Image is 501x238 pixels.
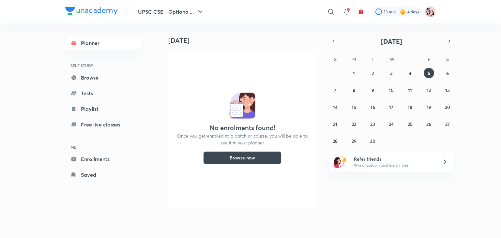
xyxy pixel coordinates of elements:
button: September 15, 2025 [349,102,359,112]
button: September 24, 2025 [386,119,397,129]
abbr: September 4, 2025 [409,70,411,76]
img: referral [334,155,347,168]
abbr: September 26, 2025 [426,121,431,127]
button: September 20, 2025 [442,102,453,112]
abbr: September 3, 2025 [390,70,393,76]
abbr: Thursday [409,56,411,62]
button: September 6, 2025 [442,68,453,78]
abbr: September 10, 2025 [389,87,394,93]
abbr: September 18, 2025 [408,104,412,110]
button: avatar [356,7,366,17]
abbr: September 29, 2025 [352,138,357,144]
abbr: Tuesday [372,56,374,62]
a: Free live classes [65,118,141,131]
h6: SELF STUDY [65,60,141,71]
abbr: September 27, 2025 [445,121,450,127]
button: September 5, 2025 [424,68,434,78]
abbr: September 12, 2025 [427,87,431,93]
abbr: September 28, 2025 [333,138,338,144]
abbr: Friday [428,56,430,62]
h4: No enrolments found! [210,124,275,132]
abbr: September 6, 2025 [446,70,449,76]
button: September 27, 2025 [442,119,453,129]
abbr: September 13, 2025 [445,87,450,93]
p: Once you get enrolled to a batch or course, you will be able to see it in your planner [176,132,309,146]
h6: ME [65,141,141,153]
button: September 16, 2025 [368,102,378,112]
img: streak [400,8,406,15]
button: September 17, 2025 [386,102,397,112]
abbr: September 25, 2025 [408,121,413,127]
abbr: September 9, 2025 [372,87,374,93]
abbr: September 14, 2025 [333,104,338,110]
a: Tests [65,87,141,100]
button: September 25, 2025 [405,119,415,129]
button: September 30, 2025 [368,136,378,146]
p: Win a laptop, vouchers & more [354,162,434,168]
abbr: September 11, 2025 [408,87,412,93]
button: September 1, 2025 [349,68,359,78]
button: September 12, 2025 [424,85,434,95]
abbr: Saturday [446,56,449,62]
button: September 2, 2025 [368,68,378,78]
abbr: September 16, 2025 [371,104,375,110]
h6: Refer friends [354,156,434,162]
h4: [DATE] [168,37,322,44]
abbr: September 20, 2025 [445,104,450,110]
abbr: September 30, 2025 [370,138,375,144]
abbr: Wednesday [390,56,394,62]
button: September 26, 2025 [424,119,434,129]
a: Browse [65,71,141,84]
a: Planner [65,37,141,50]
button: September 28, 2025 [330,136,341,146]
button: September 7, 2025 [330,85,341,95]
button: September 9, 2025 [368,85,378,95]
abbr: September 22, 2025 [352,121,356,127]
button: September 8, 2025 [349,85,359,95]
abbr: September 7, 2025 [334,87,336,93]
abbr: September 24, 2025 [389,121,394,127]
button: UPSC CSE - Optiona ... [134,5,208,18]
abbr: September 5, 2025 [428,70,430,76]
abbr: September 15, 2025 [352,104,356,110]
button: September 13, 2025 [442,85,453,95]
button: September 29, 2025 [349,136,359,146]
abbr: September 2, 2025 [372,70,374,76]
abbr: September 21, 2025 [333,121,337,127]
button: September 14, 2025 [330,102,341,112]
button: September 21, 2025 [330,119,341,129]
abbr: Monday [352,56,356,62]
button: September 4, 2025 [405,68,415,78]
img: TANVI CHATURVEDI [425,6,436,17]
a: Enrollments [65,153,141,166]
a: Saved [65,168,141,181]
button: September 3, 2025 [386,68,397,78]
abbr: September 23, 2025 [370,121,375,127]
button: September 22, 2025 [349,119,359,129]
a: Playlist [65,102,141,115]
button: September 10, 2025 [386,85,397,95]
abbr: September 17, 2025 [389,104,393,110]
a: Company Logo [65,7,118,17]
button: September 23, 2025 [368,119,378,129]
abbr: September 1, 2025 [353,70,355,76]
img: Company Logo [65,7,118,15]
button: September 19, 2025 [424,102,434,112]
span: [DATE] [381,37,402,46]
abbr: September 19, 2025 [427,104,431,110]
abbr: Sunday [334,56,337,62]
button: Browse now [203,151,281,164]
img: avatar [358,9,364,15]
button: September 11, 2025 [405,85,415,95]
button: [DATE] [338,37,445,46]
abbr: September 8, 2025 [353,87,355,93]
img: No events [229,93,255,119]
button: September 18, 2025 [405,102,415,112]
